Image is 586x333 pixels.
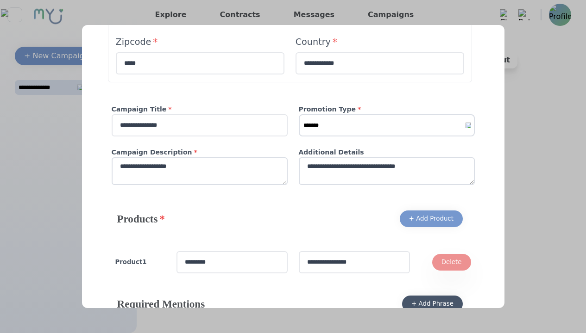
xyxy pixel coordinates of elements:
h4: Products [117,211,165,226]
h4: Country [296,36,464,49]
h4: Product 1 [115,258,165,267]
h4: Required Mentions [117,296,205,311]
h4: Campaign Title [112,105,288,114]
h4: Promotion Type [299,105,475,114]
button: + Add Product [400,210,463,227]
button: + Add Phrase [402,296,463,312]
h4: Additional Details [299,148,475,157]
div: + Add Phrase [411,299,454,308]
button: Delete [432,254,471,271]
h4: Zipcode [116,36,284,49]
h4: Campaign Description [112,148,288,157]
div: + Add Product [409,214,454,223]
div: Delete [441,258,462,267]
